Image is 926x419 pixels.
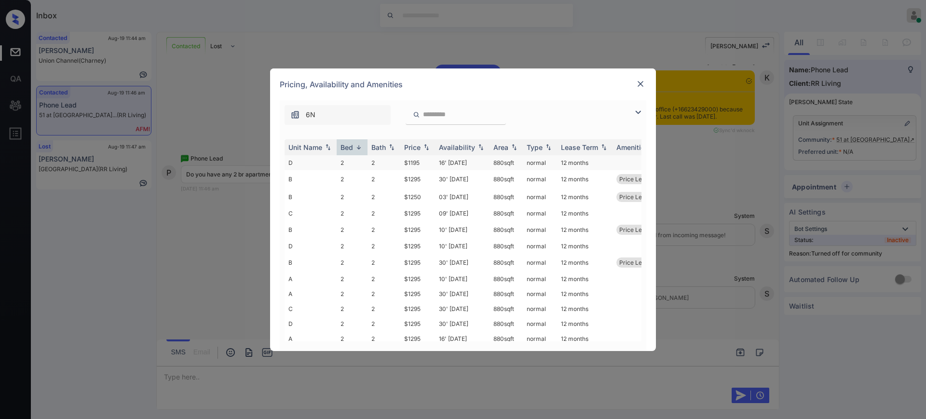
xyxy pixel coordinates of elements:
img: sorting [387,144,396,150]
td: $1295 [400,301,435,316]
td: 30' [DATE] [435,254,490,271]
td: 12 months [557,170,613,188]
td: 2 [337,188,368,206]
img: sorting [509,144,519,150]
td: C [285,206,337,221]
td: 2 [337,221,368,239]
td: B [285,170,337,188]
td: 880 sqft [490,254,523,271]
td: 2 [337,286,368,301]
td: D [285,155,337,170]
td: A [285,331,337,346]
td: 2 [368,271,400,286]
td: 2 [368,301,400,316]
td: C [285,301,337,316]
img: sorting [323,144,333,150]
td: 2 [368,331,400,346]
td: 2 [368,188,400,206]
td: $1195 [400,155,435,170]
td: 30' [DATE] [435,286,490,301]
td: 12 months [557,301,613,316]
td: $1295 [400,206,435,221]
td: normal [523,286,557,301]
td: A [285,271,337,286]
td: B [285,188,337,206]
td: 880 sqft [490,286,523,301]
td: 12 months [557,286,613,301]
td: 2 [337,239,368,254]
td: B [285,221,337,239]
td: normal [523,271,557,286]
td: 2 [337,170,368,188]
img: close [636,79,645,89]
td: $1295 [400,254,435,271]
span: Price Leader [619,193,654,201]
td: normal [523,155,557,170]
img: sorting [422,144,431,150]
td: 880 sqft [490,188,523,206]
td: 2 [337,301,368,316]
span: Price Leader [619,259,654,266]
div: Type [527,143,543,151]
td: 12 months [557,316,613,331]
td: 12 months [557,239,613,254]
img: sorting [599,144,609,150]
div: Bed [340,143,353,151]
td: D [285,239,337,254]
img: icon-zuma [413,110,420,119]
td: 12 months [557,188,613,206]
td: 880 sqft [490,331,523,346]
td: 2 [337,316,368,331]
td: normal [523,170,557,188]
td: 2 [337,271,368,286]
td: 10' [DATE] [435,239,490,254]
div: Amenities [616,143,649,151]
td: 12 months [557,331,613,346]
td: 2 [368,316,400,331]
td: 10' [DATE] [435,271,490,286]
span: Price Leader [619,176,654,183]
img: sorting [544,144,553,150]
td: 30' [DATE] [435,301,490,316]
td: normal [523,254,557,271]
td: $1295 [400,331,435,346]
div: Lease Term [561,143,598,151]
td: normal [523,206,557,221]
td: 2 [368,221,400,239]
td: 03' [DATE] [435,188,490,206]
td: 10' [DATE] [435,221,490,239]
td: 880 sqft [490,206,523,221]
td: 2 [337,331,368,346]
td: 16' [DATE] [435,155,490,170]
td: 880 sqft [490,316,523,331]
td: 2 [368,155,400,170]
td: D [285,316,337,331]
img: sorting [476,144,486,150]
div: Unit Name [288,143,322,151]
td: B [285,254,337,271]
td: $1250 [400,188,435,206]
td: 2 [337,254,368,271]
td: 2 [368,206,400,221]
td: 09' [DATE] [435,206,490,221]
td: 30' [DATE] [435,316,490,331]
td: $1295 [400,286,435,301]
td: 880 sqft [490,155,523,170]
td: 880 sqft [490,271,523,286]
img: sorting [354,144,364,151]
div: Area [493,143,508,151]
div: Bath [371,143,386,151]
td: $1295 [400,221,435,239]
td: A [285,286,337,301]
td: 12 months [557,206,613,221]
td: 12 months [557,221,613,239]
td: normal [523,188,557,206]
td: $1295 [400,170,435,188]
td: 880 sqft [490,170,523,188]
td: 12 months [557,254,613,271]
td: 880 sqft [490,239,523,254]
td: 2 [368,286,400,301]
td: 16' [DATE] [435,331,490,346]
span: 6N [306,109,315,120]
div: Price [404,143,421,151]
